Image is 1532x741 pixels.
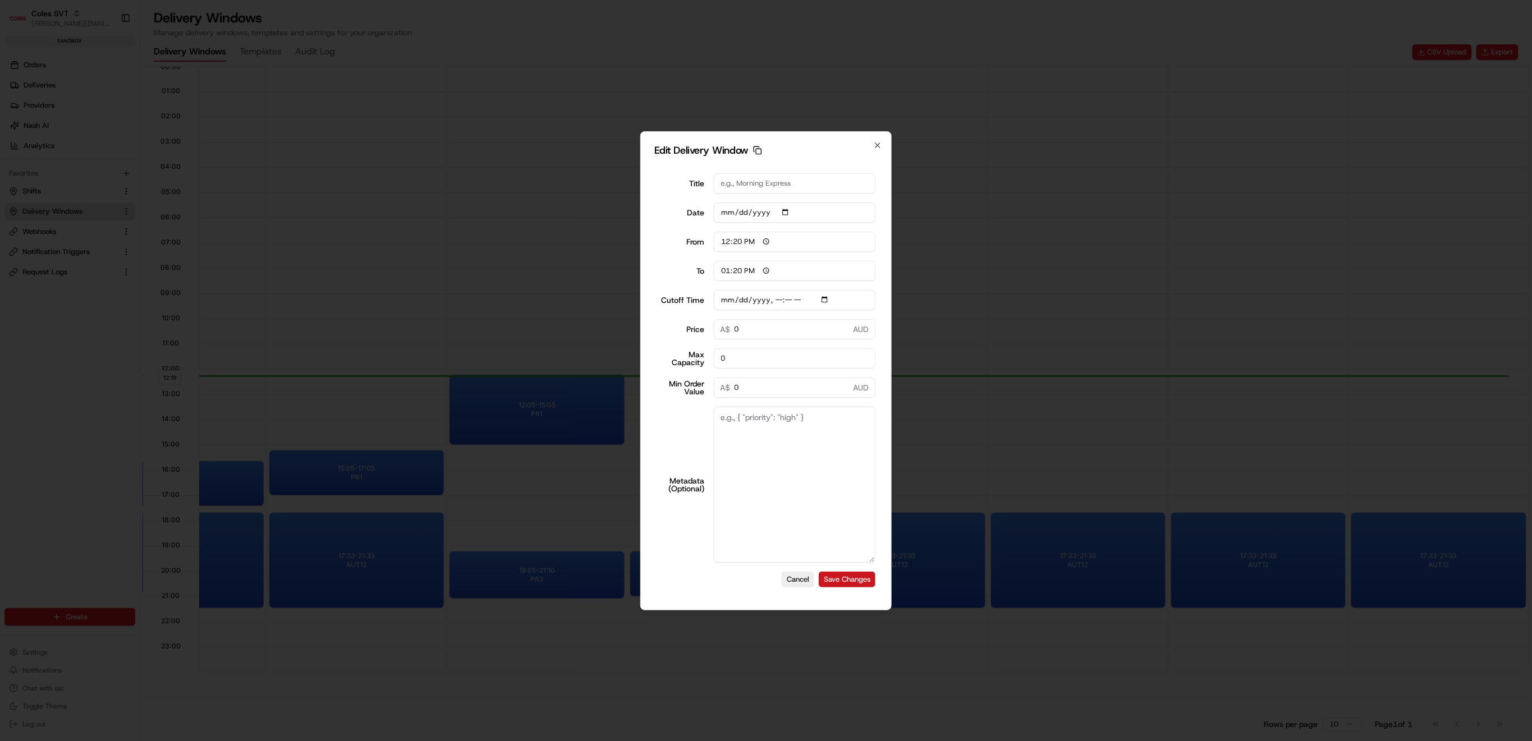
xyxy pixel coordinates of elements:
[657,209,705,217] label: Date
[782,572,814,587] button: Cancel
[112,190,136,199] span: Pylon
[11,164,20,173] div: 📗
[22,163,86,174] span: Knowledge Base
[654,145,878,155] h2: Edit Delivery Window
[657,238,705,246] label: From
[657,296,705,304] label: Cutoff Time
[11,45,204,63] p: Welcome 👋
[11,107,31,127] img: 1736555255976-a54dd68f-1ca7-489b-9aae-adbdc363a1c4
[657,180,705,187] label: Title
[657,325,705,333] label: Price
[79,190,136,199] a: Powered byPylon
[90,158,185,178] a: 💻API Documentation
[657,267,705,275] label: To
[714,173,876,194] input: e.g., Morning Express
[191,111,204,124] button: Start new chat
[7,158,90,178] a: 📗Knowledge Base
[38,118,142,127] div: We're available if you need us!
[657,380,705,395] label: Min Order Value
[29,72,185,84] input: Clear
[11,11,34,34] img: Nash
[106,163,180,174] span: API Documentation
[819,572,875,587] button: Save Changes
[95,164,104,173] div: 💻
[657,351,705,366] label: Max Capacity
[714,378,876,398] input: 0.00
[38,107,184,118] div: Start new chat
[714,319,876,339] input: 0.00
[657,477,705,493] label: Metadata (Optional)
